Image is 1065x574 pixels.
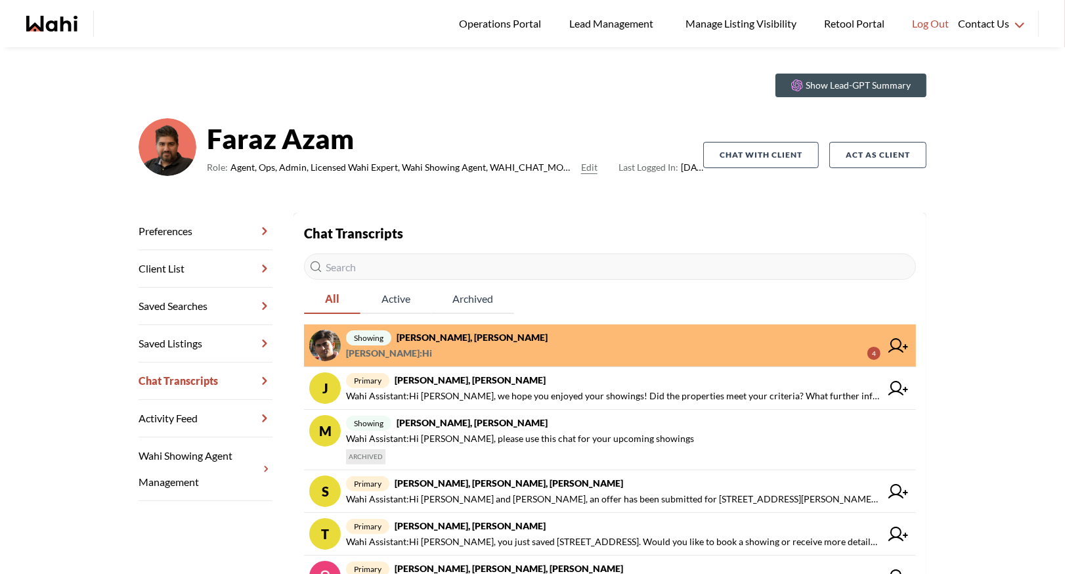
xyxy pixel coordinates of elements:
img: chat avatar [309,330,341,361]
div: T [309,518,341,550]
strong: [PERSON_NAME], [PERSON_NAME], [PERSON_NAME] [395,563,623,574]
span: Wahi Assistant : Hi [PERSON_NAME], we hope you enjoyed your showings! Did the properties meet you... [346,388,880,404]
a: Wahi Showing Agent Management [139,437,272,501]
span: Manage Listing Visibility [682,15,800,32]
a: showing[PERSON_NAME], [PERSON_NAME][PERSON_NAME]:Hi4 [304,324,916,367]
strong: [PERSON_NAME], [PERSON_NAME] [395,520,546,531]
span: Wahi Assistant : Hi [PERSON_NAME] and [PERSON_NAME], an offer has been submitted for [STREET_ADDR... [346,491,880,507]
p: Show Lead-GPT Summary [806,79,911,92]
div: M [309,415,341,447]
button: Active [360,285,431,314]
span: Lead Management [569,15,658,32]
a: Saved Listings [139,325,272,363]
span: showing [346,416,391,431]
strong: [PERSON_NAME], [PERSON_NAME] [397,417,548,428]
a: Sprimary[PERSON_NAME], [PERSON_NAME], [PERSON_NAME]Wahi Assistant:Hi [PERSON_NAME] and [PERSON_NA... [304,470,916,513]
a: Wahi homepage [26,16,77,32]
span: primary [346,373,389,388]
strong: [PERSON_NAME], [PERSON_NAME] [395,374,546,386]
strong: [PERSON_NAME], [PERSON_NAME] [397,332,548,343]
button: Archived [431,285,514,314]
button: All [304,285,360,314]
span: Active [360,285,431,313]
div: 4 [867,347,880,360]
span: Wahi Assistant : Hi [PERSON_NAME], please use this chat for your upcoming showings [346,431,694,447]
span: Agent, Ops, Admin, Licensed Wahi Expert, Wahi Showing Agent, WAHI_CHAT_MODERATOR [230,160,576,175]
span: Role: [207,160,228,175]
strong: Chat Transcripts [304,225,403,241]
span: Archived [431,285,514,313]
span: Last Logged In: [619,162,678,173]
button: Show Lead-GPT Summary [775,74,926,97]
button: Edit [581,160,598,175]
img: d03c15c2156146a3.png [139,118,196,176]
a: Preferences [139,213,272,250]
strong: [PERSON_NAME], [PERSON_NAME], [PERSON_NAME] [395,477,623,489]
a: Activity Feed [139,400,272,437]
span: showing [346,330,391,345]
input: Search [304,254,916,280]
strong: Faraz Azam [207,119,703,158]
span: primary [346,519,389,534]
span: [PERSON_NAME] : Hi [346,345,432,361]
span: Retool Portal [824,15,888,32]
a: Client List [139,250,272,288]
span: [DATE] [619,160,703,175]
button: Act as Client [829,142,926,168]
span: ARCHIVED [346,449,385,464]
span: Wahi Assistant : Hi [PERSON_NAME], you just saved [STREET_ADDRESS]. Would you like to book a show... [346,534,880,550]
button: Chat with client [703,142,819,168]
a: jprimary[PERSON_NAME], [PERSON_NAME]Wahi Assistant:Hi [PERSON_NAME], we hope you enjoyed your sho... [304,367,916,410]
a: Mshowing[PERSON_NAME], [PERSON_NAME]Wahi Assistant:Hi [PERSON_NAME], please use this chat for you... [304,410,916,470]
div: j [309,372,341,404]
span: All [304,285,360,313]
div: S [309,475,341,507]
a: Tprimary[PERSON_NAME], [PERSON_NAME]Wahi Assistant:Hi [PERSON_NAME], you just saved [STREET_ADDRE... [304,513,916,556]
span: primary [346,476,389,491]
span: Log Out [912,15,949,32]
a: Chat Transcripts [139,363,272,400]
a: Saved Searches [139,288,272,325]
span: Operations Portal [459,15,546,32]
